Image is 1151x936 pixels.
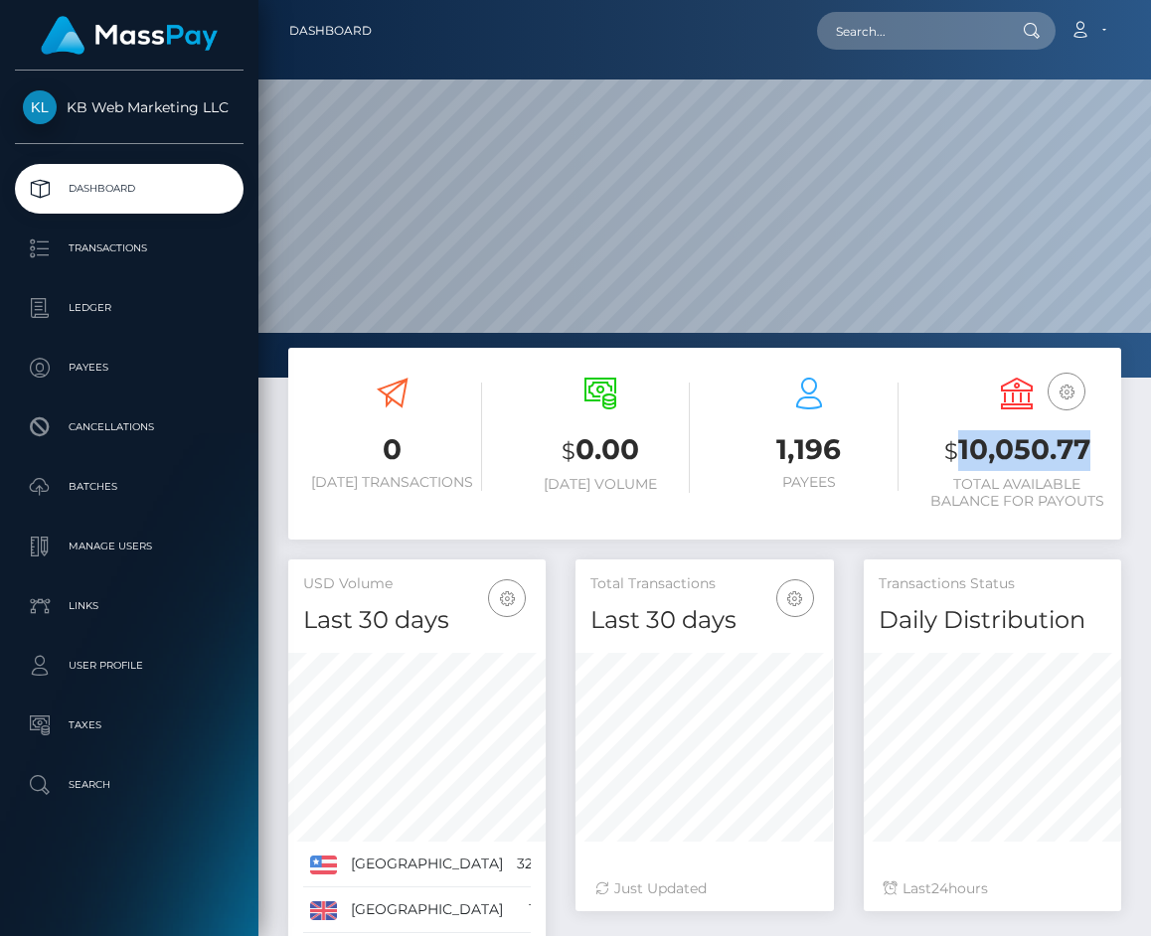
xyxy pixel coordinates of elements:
a: Dashboard [289,10,372,52]
div: Last hours [884,878,1101,899]
h6: [DATE] Transactions [303,474,482,491]
td: [GEOGRAPHIC_DATA] [344,842,510,887]
p: User Profile [23,651,236,681]
h3: 10,050.77 [928,430,1107,471]
a: Search [15,760,244,810]
p: Links [23,591,236,621]
h6: [DATE] Volume [512,476,691,493]
td: [GEOGRAPHIC_DATA] [344,887,510,933]
p: Batches [23,472,236,502]
h4: Last 30 days [590,603,818,638]
a: Taxes [15,701,244,750]
a: Cancellations [15,402,244,452]
span: KB Web Marketing LLC [15,98,244,116]
p: Taxes [23,710,236,740]
h5: USD Volume [303,574,531,594]
td: 324 [510,842,549,887]
a: Transactions [15,224,244,273]
p: Dashboard [23,174,236,204]
h3: 0.00 [512,430,691,471]
p: Cancellations [23,412,236,442]
p: Manage Users [23,532,236,561]
h5: Total Transactions [590,574,818,594]
span: 24 [931,879,948,897]
small: $ [562,437,575,465]
a: Manage Users [15,522,244,571]
h3: 1,196 [720,430,899,469]
a: Payees [15,343,244,392]
h5: Transactions Status [879,574,1106,594]
p: Payees [23,353,236,383]
img: US.png [310,856,337,873]
img: GB.png [310,901,337,919]
a: Links [15,581,244,631]
td: 13 [510,887,549,933]
div: Just Updated [595,878,813,899]
h6: Payees [720,474,899,491]
p: Ledger [23,293,236,323]
a: Dashboard [15,164,244,214]
img: KB Web Marketing LLC [23,90,57,124]
h3: 0 [303,430,482,469]
h4: Last 30 days [303,603,531,638]
p: Search [23,770,236,800]
img: MassPay Logo [41,16,218,55]
a: Batches [15,462,244,512]
h4: Daily Distribution [879,603,1106,638]
h6: Total Available Balance for Payouts [928,476,1107,510]
a: User Profile [15,641,244,691]
input: Search... [817,12,1004,50]
a: Ledger [15,283,244,333]
small: $ [944,437,958,465]
p: Transactions [23,234,236,263]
